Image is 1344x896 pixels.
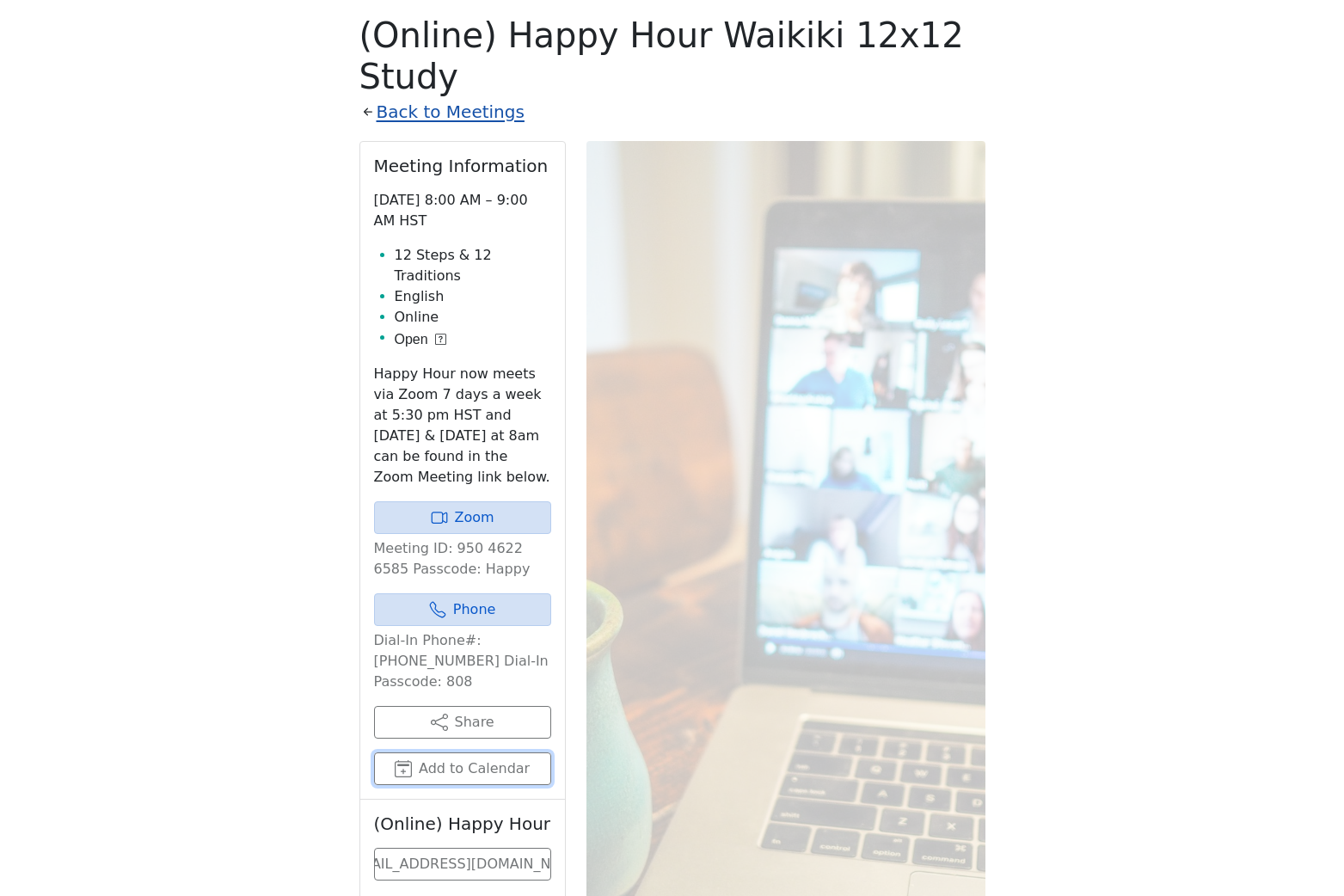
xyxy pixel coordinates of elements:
[374,848,551,881] a: [EMAIL_ADDRESS][DOMAIN_NAME]
[374,630,551,692] p: Dial-In Phone#: [PHONE_NUMBER] Dial-In Passcode: 808
[374,156,551,176] h2: Meeting Information
[359,15,985,97] h1: (Online) Happy Hour Waikiki 12x12 Study
[395,329,428,350] span: Open
[377,97,525,127] a: Back to Meetings
[374,501,551,534] a: Zoom
[395,307,551,328] li: Online
[395,286,551,307] li: English
[374,190,551,231] p: [DATE] 8:00 AM – 9:00 AM HST
[374,593,551,626] a: Phone
[374,538,551,580] p: Meeting ID: 950 4622 6585 Passcode: Happy
[374,813,551,834] h2: (Online) Happy Hour
[374,706,551,739] button: Share
[374,752,551,785] button: Add to Calendar
[395,329,446,350] button: Open
[395,245,551,286] li: 12 Steps & 12 Traditions
[374,364,551,488] p: Happy Hour now meets via Zoom 7 days a week at 5:30 pm HST and [DATE] & [DATE] at 8am can be foun...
